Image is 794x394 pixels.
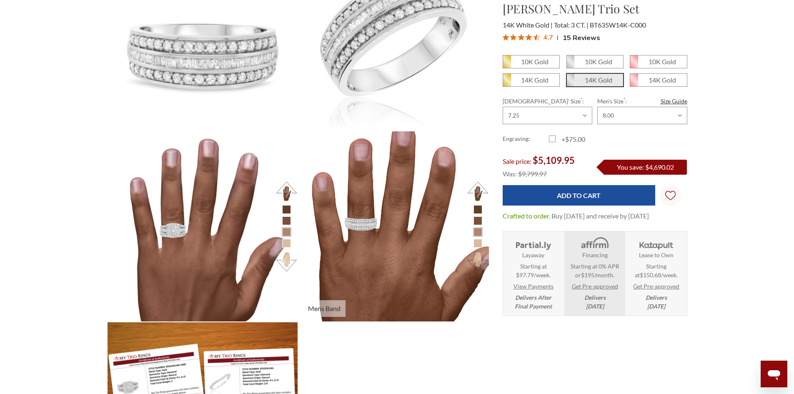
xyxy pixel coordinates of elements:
[572,282,618,291] a: Get Pre-approved
[567,262,622,279] span: Starting at 0% APR or /month.
[563,31,600,44] span: 15 Reviews
[586,303,604,310] span: [DATE]
[503,185,655,206] input: Add to Cart
[108,131,298,322] img: Photo of Louise 3 ct tw. Cushion Cluster Trio Set 14K White Gold [BR635W-C000] [HT-3]
[503,97,592,105] label: [DEMOGRAPHIC_DATA]' Size :
[514,236,553,251] img: Layaway
[567,74,623,86] span: 14K White Gold
[516,262,551,279] span: Starting at $97.79/week.
[554,21,589,29] span: Total: 3 CT.
[626,231,686,316] li: Katapult
[521,58,549,65] em: 10K Gold
[639,251,674,259] strong: Lease to Own
[503,157,531,165] span: Sale price:
[503,31,600,44] button: Rated 4.7 out of 5 stars from 15 reviews. Jump to reviews.
[584,293,606,311] em: Delivers
[649,58,676,65] em: 10K Gold
[661,97,687,105] a: Size Guide
[503,231,564,316] li: Layaway
[564,231,625,316] li: Affirm
[503,55,559,68] span: 10K Yellow Gold
[630,74,686,86] span: 14K Rose Gold
[585,76,612,84] em: 14K Gold
[515,293,552,311] em: Delivers After Final Payment
[633,282,679,291] a: Get Pre-approved
[567,55,623,68] span: 10K White Gold
[575,236,614,251] img: Affirm
[585,58,612,65] em: 10K Gold
[597,97,687,105] label: Men's Size :
[522,251,544,259] strong: Layaway
[533,155,575,166] span: $5,109.95
[503,21,553,29] span: 14K White Gold
[518,170,547,178] span: $9,799.97
[629,262,684,279] span: Starting at .
[503,74,559,86] span: 14K Yellow Gold
[551,211,649,221] dd: Buy [DATE] and receive by [DATE]
[617,163,674,171] span: You save: $4,690.02
[549,134,595,144] label: +$75.00
[649,76,676,84] em: 14K Gold
[590,21,646,29] span: BT635W14K-C000
[660,185,681,206] a: Wish Lists
[640,271,676,279] span: $150.68/week
[761,361,787,387] iframe: Button to launch messaging window
[637,236,676,251] img: Katapult
[289,122,498,331] img: Photo of Louise 3 ct tw. Cushion Cluster Trio Set 14K White Gold [BT635WM] [HT-3]
[581,271,594,279] span: $195
[630,55,686,68] span: 10K Rose Gold
[543,32,553,42] span: 4.7
[303,300,346,317] span: Mens Band
[646,293,667,311] em: Delivers
[647,303,665,310] span: [DATE]
[503,134,549,144] label: Engraving:
[582,251,608,259] strong: Financing
[503,211,550,221] dt: Crafted to order.
[521,76,549,84] em: 14K Gold
[665,164,676,227] svg: Wish Lists
[513,282,554,291] a: View Payments
[503,170,517,178] span: Was:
